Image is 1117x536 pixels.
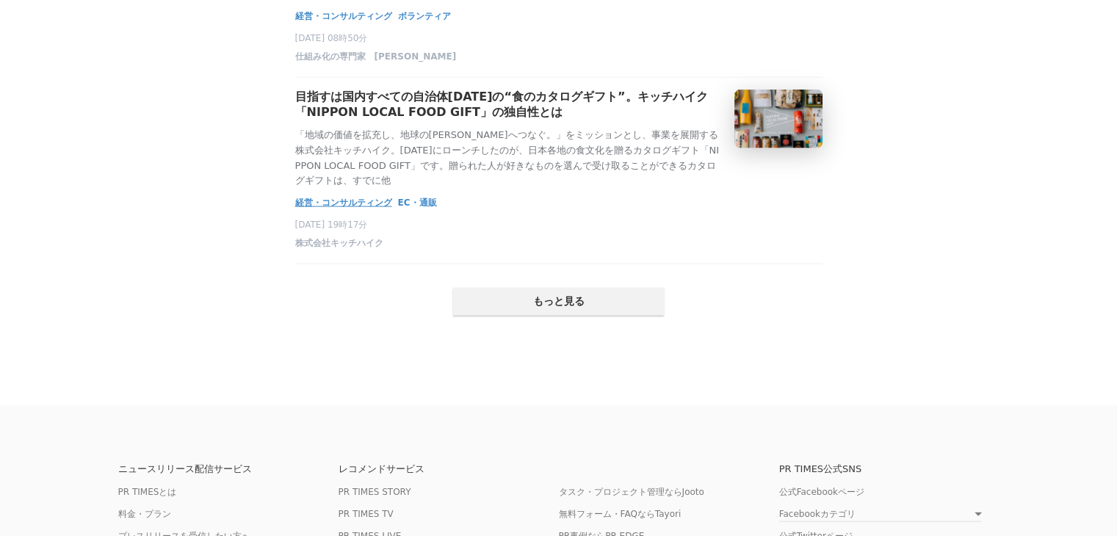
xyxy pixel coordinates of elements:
[295,195,392,210] a: 経営・コンサルティング
[295,51,457,63] span: 仕組み化の専門家 [PERSON_NAME]
[398,195,437,210] a: EC・通販
[559,487,704,497] a: タスク・プロジェクト管理ならJooto
[295,128,723,189] p: 「地域の価値を拡充し、地球の[PERSON_NAME]へつなぐ。」をミッションとし、事業を展開する株式会社キッチハイク。[DATE]にローンチしたのが、日本各地の食文化を贈るカタログギフト「NI...
[295,90,723,120] h3: 目指すは国内すべての自治体[DATE]の“食のカタログギフト”。キッチハイク「NIPPON LOCAL FOOD GIFT」の独自性とは
[118,487,177,497] a: PR TIMESとは
[118,509,171,519] a: 料金・プラン
[339,509,394,519] a: PR TIMES TV
[295,55,457,65] a: 仕組み化の専門家 [PERSON_NAME]
[295,9,392,23] a: 経営・コンサルティング
[339,464,559,474] p: レコメンドサービス
[295,242,383,252] a: 株式会社キッチハイク
[295,219,823,231] p: [DATE] 19時17分
[779,464,999,474] p: PR TIMES公式SNS
[118,464,339,474] p: ニュースリリース配信サービス
[779,487,864,497] a: 公式Facebookページ
[779,510,982,522] a: Facebookカテゴリ
[559,509,682,519] a: 無料フォーム・FAQならTayori
[295,32,823,45] p: [DATE] 08時50分
[398,9,451,23] a: ボランティア
[453,288,665,316] button: もっと見る
[295,90,823,189] a: 目指すは国内すべての自治体[DATE]の“食のカタログギフト”。キッチハイク「NIPPON LOCAL FOOD GIFT」の独自性とは「地域の価値を拡充し、地球の[PERSON_NAME]へつ...
[295,237,383,250] span: 株式会社キッチハイク
[339,487,411,497] a: PR TIMES STORY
